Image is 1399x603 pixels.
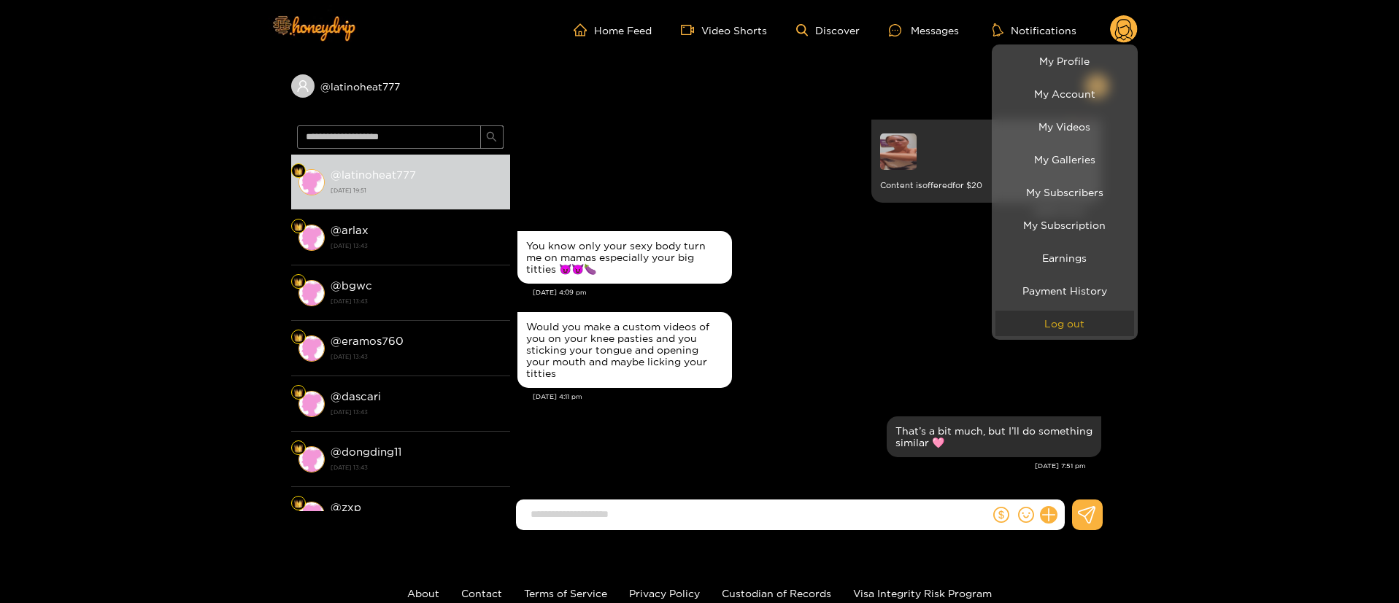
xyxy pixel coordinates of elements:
[995,81,1134,106] a: My Account
[995,311,1134,336] button: Log out
[995,278,1134,303] a: Payment History
[995,212,1134,238] a: My Subscription
[995,147,1134,172] a: My Galleries
[995,114,1134,139] a: My Videos
[995,179,1134,205] a: My Subscribers
[995,245,1134,271] a: Earnings
[995,48,1134,74] a: My Profile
